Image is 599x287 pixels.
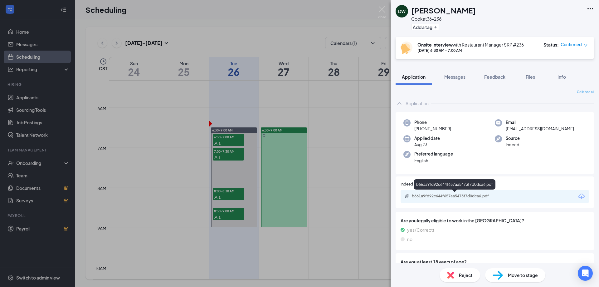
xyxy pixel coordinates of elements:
span: Application [402,74,426,80]
svg: Plus [434,25,437,29]
span: Applied date [414,135,440,141]
div: Application [406,100,429,106]
span: Files [526,74,535,80]
span: Are you at least 18 years of age? [401,258,589,265]
svg: ChevronUp [396,100,403,107]
span: Confirmed [561,42,582,48]
span: Preferred language [414,151,453,157]
div: Open Intercom Messenger [578,266,593,281]
a: Paperclipb661a9fd92c644f657aa5473f7d0dca6.pdf [404,194,505,200]
span: Source [506,135,520,141]
b: Onsite Interview [417,42,453,47]
span: [EMAIL_ADDRESS][DOMAIN_NAME] [506,126,574,132]
h1: [PERSON_NAME] [411,5,476,16]
div: DW [398,8,406,14]
span: yes (Correct) [407,226,434,233]
span: Aug 23 [414,141,440,148]
span: Reject [459,272,473,279]
div: [DATE] 6:30 AM - 7:00 AM [417,48,524,53]
span: Feedback [484,74,505,80]
div: with Restaurant Manager SRP #236 [417,42,524,48]
span: [PHONE_NUMBER] [414,126,451,132]
span: Indeed Resume [401,181,428,187]
svg: Download [578,193,585,200]
span: no [407,236,412,243]
svg: Paperclip [404,194,409,199]
span: Are you legally eligible to work in the [GEOGRAPHIC_DATA]? [401,217,589,224]
button: PlusAdd a tag [411,24,439,30]
span: Move to stage [508,272,538,279]
span: Collapse all [577,90,594,95]
span: Info [558,74,566,80]
div: b661a9fd92c644f657aa5473f7d0dca6.pdf [414,179,495,190]
svg: Ellipses [587,5,594,12]
span: Email [506,119,574,126]
span: Phone [414,119,451,126]
div: Cook at 36-236 [411,16,476,22]
span: Indeed [506,141,520,148]
div: Status : [543,42,559,48]
div: b661a9fd92c644f657aa5473f7d0dca6.pdf [412,194,499,199]
span: down [583,43,588,47]
span: Messages [444,74,465,80]
span: English [414,157,453,164]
